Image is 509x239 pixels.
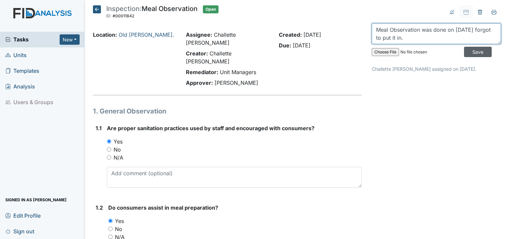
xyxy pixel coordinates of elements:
[186,50,208,57] strong: Creator:
[106,13,112,18] span: ID:
[114,154,123,162] label: N/A
[5,195,67,205] span: Signed in as [PERSON_NAME]
[186,31,212,38] strong: Assignee:
[108,219,113,223] input: Yes
[107,139,111,144] input: Yes
[108,227,113,231] input: No
[114,146,121,154] label: No
[215,79,258,86] span: [PERSON_NAME]
[279,31,302,38] strong: Created:
[115,225,122,233] label: No
[5,66,39,76] span: Templates
[220,69,256,75] span: Unit Managers
[108,204,218,211] span: Do consumers assist in meal preparation?
[93,106,362,116] h1: 1. General Observation
[107,155,111,160] input: N/A
[119,31,174,38] a: Old [PERSON_NAME].
[106,5,142,13] span: Inspection:
[5,35,60,43] a: Tasks
[293,42,310,49] span: [DATE]
[279,42,291,49] strong: Due:
[113,13,134,18] span: #00011842
[186,79,213,86] strong: Approver:
[186,69,218,75] strong: Remediator:
[5,81,35,92] span: Analysis
[107,125,314,132] span: Are proper sanitation practices used by staff and encouraged with consumers?
[5,50,27,60] span: Units
[5,210,41,221] span: Edit Profile
[372,65,501,72] p: Challette [PERSON_NAME] assigned on [DATE].
[203,5,219,13] span: Open
[464,47,492,57] input: Save
[60,34,80,45] button: New
[5,226,34,236] span: Sign out
[108,235,113,239] input: N/A
[106,5,198,20] div: Meal Observation
[107,147,111,152] input: No
[115,217,124,225] label: Yes
[93,31,117,38] strong: Location:
[303,31,321,38] span: [DATE]
[96,124,102,132] label: 1.1
[114,138,123,146] label: Yes
[96,204,103,212] label: 1.2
